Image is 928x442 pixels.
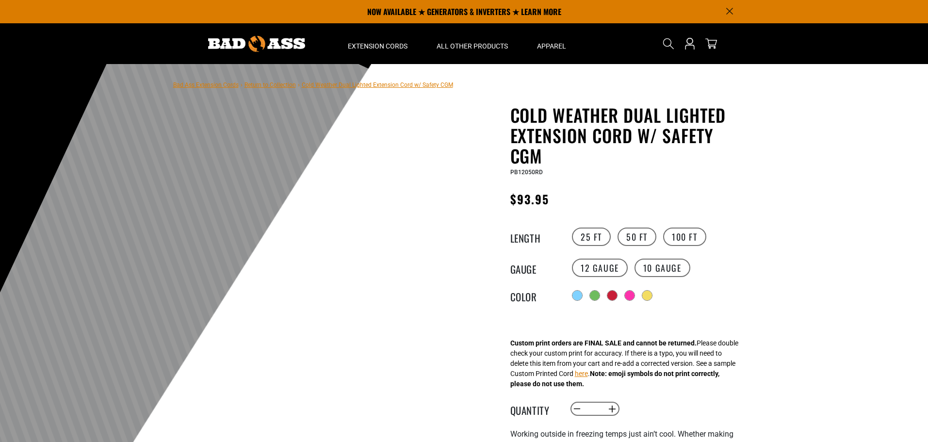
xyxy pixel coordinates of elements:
[575,369,588,379] button: here
[510,105,748,166] h1: Cold Weather Dual Lighted Extension Cord w/ Safety CGM
[635,259,690,277] label: 10 Gauge
[572,259,628,277] label: 12 Gauge
[663,228,706,246] label: 100 FT
[572,228,611,246] label: 25 FT
[510,370,719,388] strong: Note: emoji symbols do not print correctly, please do not use them.
[510,289,559,302] legend: Color
[522,23,581,64] summary: Apparel
[241,82,243,88] span: ›
[348,42,407,50] span: Extension Cords
[510,169,543,176] span: PB12050RD
[537,42,566,50] span: Apparel
[510,338,738,389] div: Please double check your custom print for accuracy. If there is a typo, you will need to delete t...
[510,262,559,274] legend: Gauge
[333,23,422,64] summary: Extension Cords
[244,82,296,88] a: Return to Collection
[422,23,522,64] summary: All Other Products
[437,42,508,50] span: All Other Products
[298,82,300,88] span: ›
[510,230,559,243] legend: Length
[618,228,656,246] label: 50 FT
[208,36,305,52] img: Bad Ass Extension Cords
[510,403,559,415] label: Quantity
[510,339,697,347] strong: Custom print orders are FINAL SALE and cannot be returned.
[510,190,549,208] span: $93.95
[302,82,453,88] span: Cold Weather Dual Lighted Extension Cord w/ Safety CGM
[173,82,239,88] a: Bad Ass Extension Cords
[173,79,453,90] nav: breadcrumbs
[661,36,676,51] summary: Search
